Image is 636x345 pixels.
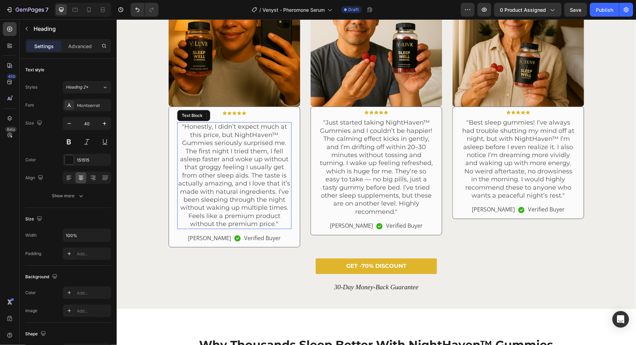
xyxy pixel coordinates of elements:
[262,6,325,13] span: Venyst - Pheromone Serum
[77,102,109,109] div: Montserrat
[25,251,41,257] div: Padding
[25,157,36,163] div: Color
[230,243,290,250] strong: GET -70% DISCOUNT
[77,157,109,163] div: 151515
[77,290,109,296] div: Add...
[7,74,17,79] div: 450
[203,99,316,197] p: "Just started taking NightHaven™ Gummies and I couldn’t be happier! The calming effect kicks in g...
[25,102,34,108] div: Font
[596,6,613,13] div: Publish
[25,290,36,296] div: Color
[52,192,84,199] div: Show more
[3,3,52,17] button: 7
[612,311,629,328] div: Open Intercom Messenger
[355,187,398,194] p: [PERSON_NAME]
[34,25,108,33] p: Heading
[66,84,88,90] span: Heading 2*
[269,203,306,210] p: Verified Buyer
[61,103,174,209] p: "Honestly, I didn’t expect much at this price, but NightHaven™ Gummies seriously surprised me. Th...
[570,7,582,13] span: Save
[25,119,44,128] div: Size
[63,229,111,242] input: Auto
[25,272,59,282] div: Background
[131,3,159,17] div: Undo/Redo
[590,3,619,17] button: Publish
[25,173,45,183] div: Align
[83,318,437,332] strong: Why Thousands Sleep Better With NightHaven™ Gummies
[77,251,109,257] div: Add...
[6,264,513,272] p: 30-day money-back guarantee
[199,239,320,255] a: GET -70% DISCOUNT
[25,190,111,202] button: Show more
[64,93,87,99] div: Text Block
[213,203,256,210] p: [PERSON_NAME]
[63,81,111,93] button: Heading 2*
[25,308,37,314] div: Image
[259,6,261,13] span: /
[500,6,546,13] span: 0 product assigned
[494,3,562,17] button: 0 product assigned
[411,187,448,194] p: Verified Buyer
[68,43,92,50] p: Advanced
[5,127,17,132] div: Beta
[25,215,44,224] div: Size
[117,19,636,345] iframe: Design area
[77,308,109,314] div: Add...
[348,7,359,13] span: Draft
[34,43,54,50] p: Settings
[564,3,587,17] button: Save
[25,232,37,238] div: Width
[25,84,37,90] div: Styles
[71,215,114,223] p: [PERSON_NAME]
[127,215,164,223] p: Verified Buyer
[345,99,458,180] p: "Best sleep gummies! I’ve always had trouble shutting my mind off at night, but with NightHaven™ ...
[25,329,47,339] div: Shape
[45,6,48,14] p: 7
[25,67,44,73] div: Text style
